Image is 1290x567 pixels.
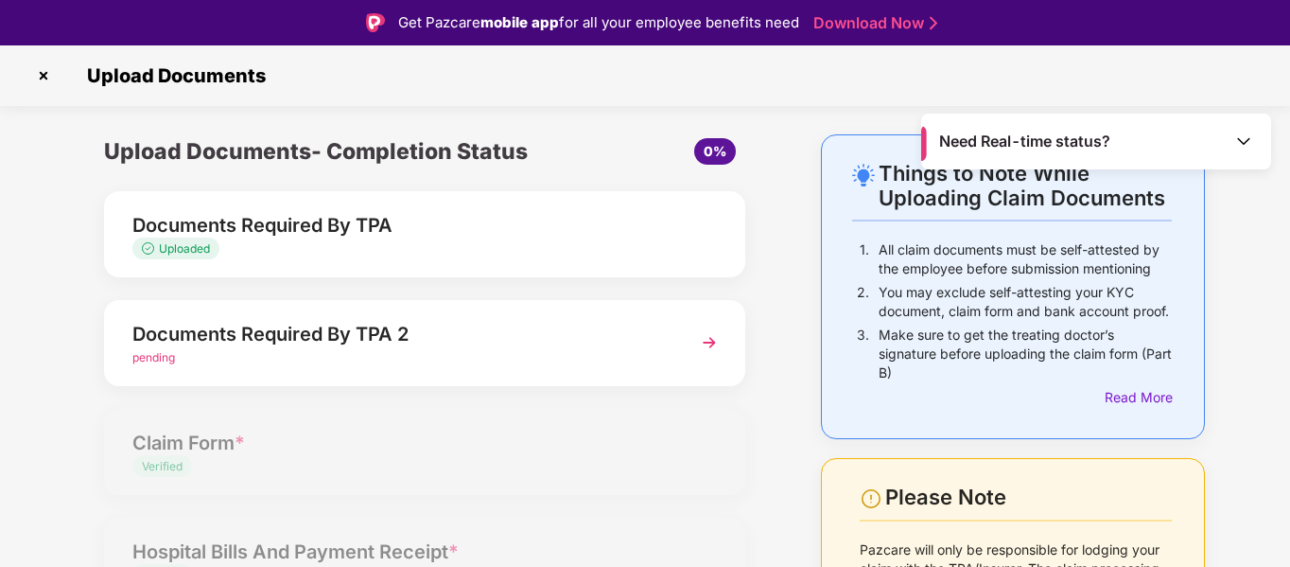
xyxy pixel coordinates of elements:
span: Need Real-time status? [939,132,1110,151]
img: svg+xml;base64,PHN2ZyB4bWxucz0iaHR0cDovL3d3dy53My5vcmcvMjAwMC9zdmciIHdpZHRoPSIxMy4zMzMiIGhlaWdodD... [142,242,159,255]
div: Documents Required By TPA 2 [132,319,668,349]
span: Uploaded [159,241,210,256]
div: Get Pazcare for all your employee benefits need [398,11,799,34]
img: Stroke [930,13,937,33]
div: Upload Documents- Completion Status [104,134,532,168]
span: pending [132,350,175,364]
p: 3. [857,326,869,382]
img: svg+xml;base64,PHN2ZyB4bWxucz0iaHR0cDovL3d3dy53My5vcmcvMjAwMC9zdmciIHdpZHRoPSIyNC4wOTMiIGhlaWdodD... [852,164,875,186]
div: Documents Required By TPA [132,210,668,240]
p: 2. [857,283,869,321]
img: Toggle Icon [1234,132,1253,151]
span: 0% [704,143,726,159]
img: svg+xml;base64,PHN2ZyBpZD0iV2FybmluZ18tXzI0eDI0IiBkYXRhLW5hbWU9Ildhcm5pbmcgLSAyNHgyNCIgeG1sbnM9Im... [860,487,882,510]
img: svg+xml;base64,PHN2ZyBpZD0iTmV4dCIgeG1sbnM9Imh0dHA6Ly93d3cudzMub3JnLzIwMDAvc3ZnIiB3aWR0aD0iMzYiIG... [692,326,726,360]
div: Things to Note While Uploading Claim Documents [879,161,1172,210]
strong: mobile app [480,13,559,31]
span: Upload Documents [68,64,275,87]
div: Please Note [885,485,1172,510]
p: 1. [860,240,869,278]
img: svg+xml;base64,PHN2ZyBpZD0iQ3Jvc3MtMzJ4MzIiIHhtbG5zPSJodHRwOi8vd3d3LnczLm9yZy8yMDAwL3N2ZyIgd2lkdG... [28,61,59,91]
p: All claim documents must be self-attested by the employee before submission mentioning [879,240,1172,278]
div: Read More [1105,387,1172,408]
p: You may exclude self-attesting your KYC document, claim form and bank account proof. [879,283,1172,321]
p: Make sure to get the treating doctor’s signature before uploading the claim form (Part B) [879,326,1172,382]
a: Download Now [813,13,932,33]
img: Logo [366,13,385,32]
